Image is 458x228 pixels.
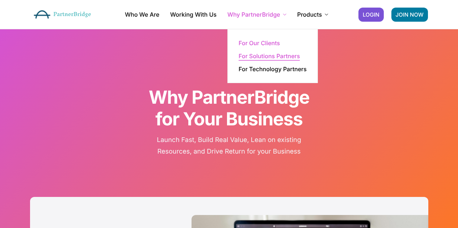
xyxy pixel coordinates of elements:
a: For Solutions Partners [239,53,300,59]
a: Working With Us [170,12,217,17]
a: Why PartnerBridge [227,12,286,17]
a: Who We Are [125,12,159,17]
p: Launch Fast, Build Real Value, Lean on existing Resources, and Drive Return for your Business [130,134,329,157]
span: LOGIN [363,12,379,17]
a: Products [297,12,328,17]
a: LOGIN [358,8,384,22]
a: For Our Clients [239,40,280,46]
a: For Technology Partners [239,66,307,72]
h1: Why PartnerBridge for Your Business [30,87,428,130]
span: JOIN NOW [396,12,424,17]
a: JOIN NOW [391,8,428,22]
